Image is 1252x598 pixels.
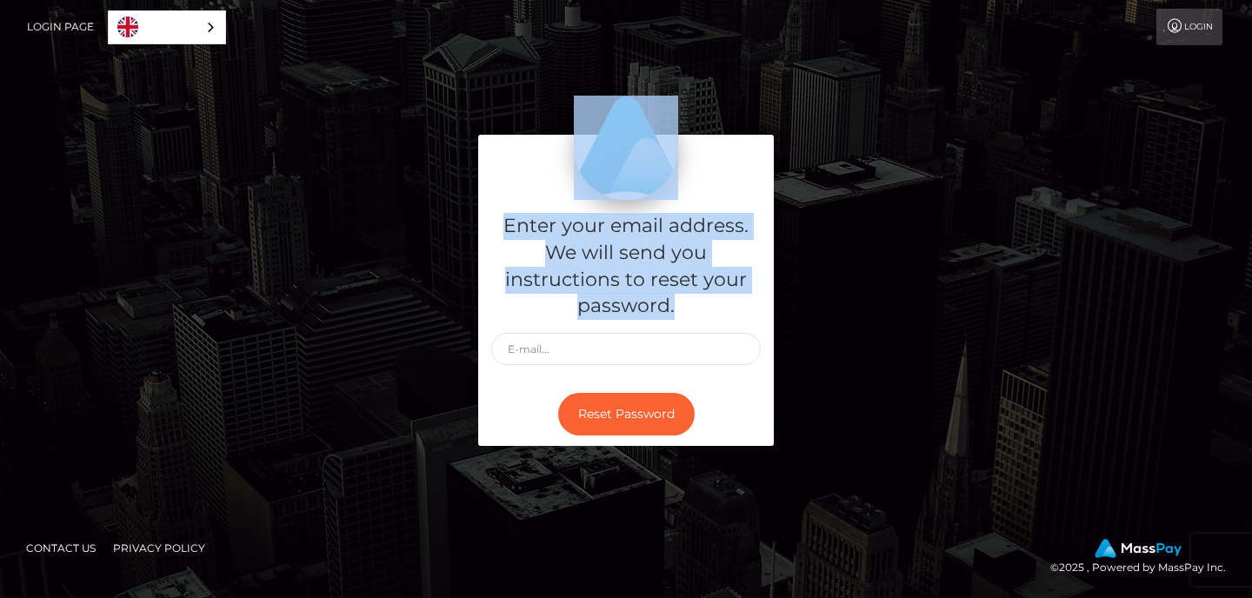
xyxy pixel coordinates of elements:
[19,535,103,561] a: Contact Us
[108,10,226,44] div: Language
[106,535,212,561] a: Privacy Policy
[1050,539,1239,577] div: © 2025 , Powered by MassPay Inc.
[1095,539,1182,558] img: MassPay
[574,96,678,200] img: MassPay Login
[27,9,94,45] a: Login Page
[109,11,225,43] a: English
[558,393,695,435] button: Reset Password
[491,333,761,365] input: E-mail...
[491,213,761,320] h5: Enter your email address. We will send you instructions to reset your password.
[108,10,226,44] aside: Language selected: English
[1156,9,1222,45] a: Login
